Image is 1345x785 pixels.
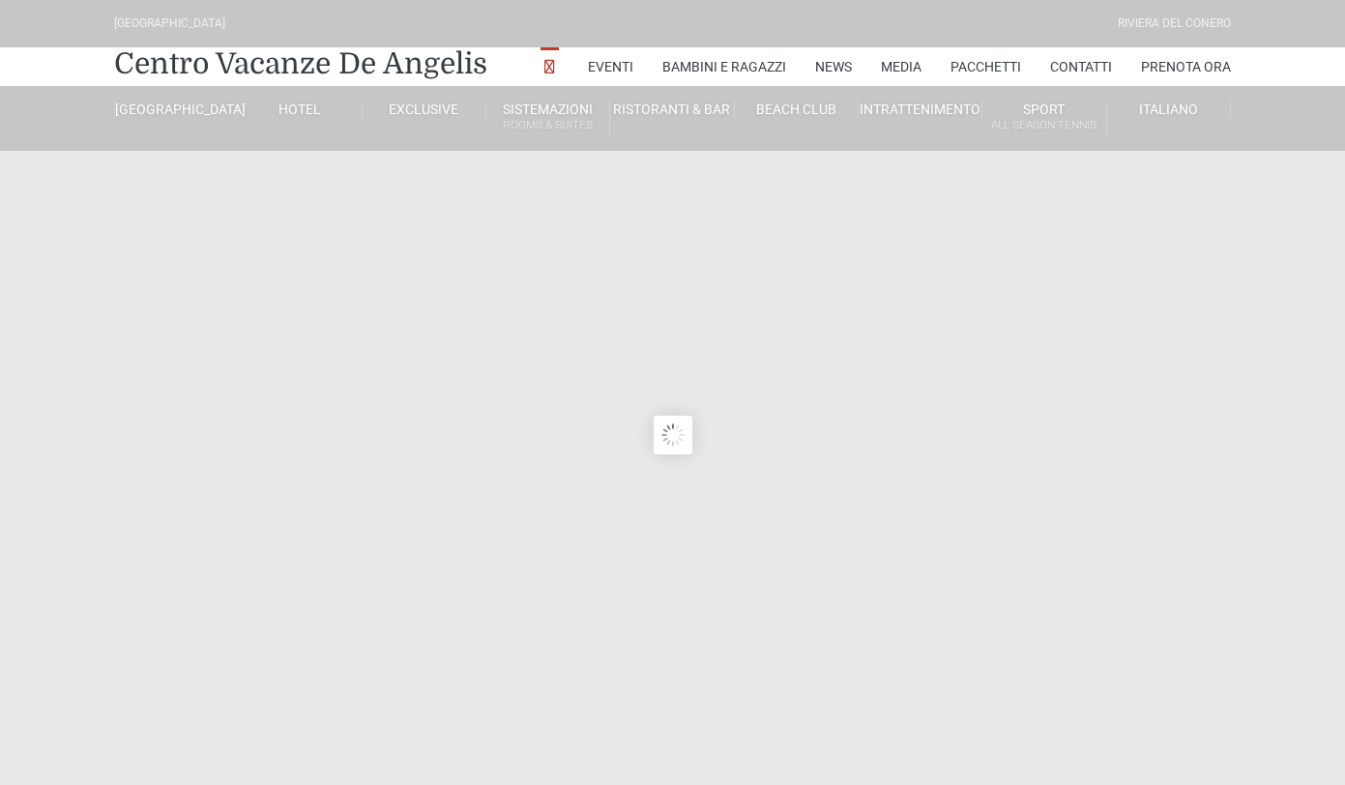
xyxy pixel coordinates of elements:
[114,44,487,83] a: Centro Vacanze De Angelis
[363,101,486,118] a: Exclusive
[950,47,1021,86] a: Pacchetti
[486,116,609,134] small: Rooms & Suites
[982,116,1105,134] small: All Season Tennis
[238,101,362,118] a: Hotel
[815,47,852,86] a: News
[114,101,238,118] a: [GEOGRAPHIC_DATA]
[735,101,859,118] a: Beach Club
[1141,47,1231,86] a: Prenota Ora
[610,101,734,118] a: Ristoranti & Bar
[1139,102,1198,117] span: Italiano
[588,47,633,86] a: Eventi
[982,101,1106,136] a: SportAll Season Tennis
[881,47,921,86] a: Media
[1107,101,1231,118] a: Italiano
[662,47,786,86] a: Bambini e Ragazzi
[114,15,225,33] div: [GEOGRAPHIC_DATA]
[486,101,610,136] a: SistemazioniRooms & Suites
[1050,47,1112,86] a: Contatti
[1118,15,1231,33] div: Riviera Del Conero
[859,101,982,118] a: Intrattenimento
